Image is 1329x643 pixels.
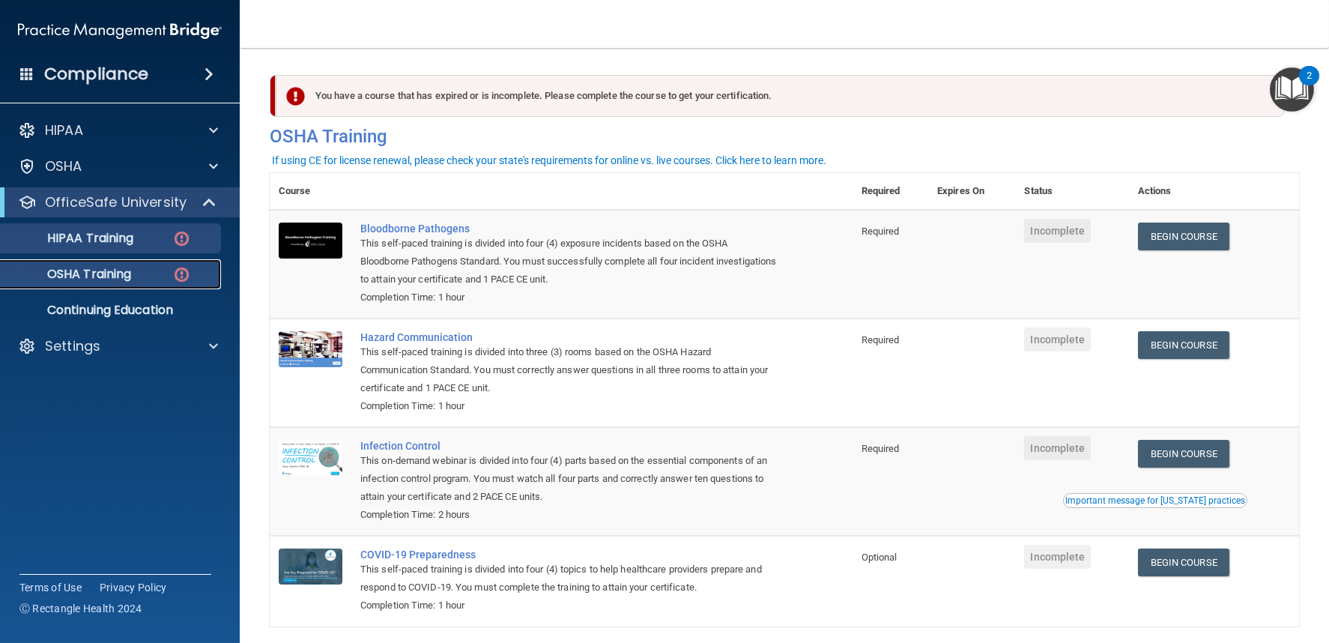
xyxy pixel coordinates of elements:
img: danger-circle.6113f641.png [172,265,191,284]
p: Settings [45,337,100,355]
img: danger-circle.6113f641.png [172,229,191,248]
div: Completion Time: 1 hour [360,397,778,415]
span: Incomplete [1024,436,1091,460]
a: Bloodborne Pathogens [360,223,778,235]
span: Ⓒ Rectangle Health 2024 [19,601,142,616]
img: PMB logo [18,16,222,46]
p: OSHA [45,157,82,175]
th: Actions [1129,173,1299,210]
a: Hazard Communication [360,331,778,343]
span: Required [862,334,900,345]
div: Important message for [US_STATE] practices [1065,496,1245,505]
h4: OSHA Training [270,126,1299,147]
img: exclamation-circle-solid-danger.72ef9ffc.png [286,87,305,106]
a: Privacy Policy [100,580,167,595]
span: Incomplete [1024,219,1091,243]
p: HIPAA Training [10,231,133,246]
p: OSHA Training [10,267,131,282]
a: Infection Control [360,440,778,452]
a: Begin Course [1138,440,1229,468]
a: OSHA [18,157,218,175]
a: Begin Course [1138,223,1229,250]
button: If using CE for license renewal, please check your state's requirements for online vs. live cours... [270,153,829,168]
th: Expires On [928,173,1015,210]
div: Completion Time: 1 hour [360,597,778,615]
a: Settings [18,337,218,355]
div: If using CE for license renewal, please check your state's requirements for online vs. live cours... [272,155,826,166]
span: Required [862,443,900,454]
div: 2 [1307,76,1312,95]
div: This on-demand webinar is divided into four (4) parts based on the essential components of an inf... [360,452,778,506]
span: Optional [862,552,897,563]
h4: Compliance [44,64,148,85]
th: Course [270,173,351,210]
div: Completion Time: 2 hours [360,506,778,524]
th: Status [1015,173,1128,210]
span: Required [862,226,900,237]
a: Terms of Use [19,580,82,595]
a: OfficeSafe University [18,193,217,211]
button: Read this if you are a dental practitioner in the state of CA [1063,493,1247,508]
a: Begin Course [1138,331,1229,359]
p: Continuing Education [10,303,214,318]
p: HIPAA [45,121,83,139]
button: Open Resource Center, 2 new notifications [1270,67,1314,112]
a: COVID-19 Preparedness [360,549,778,561]
div: This self-paced training is divided into four (4) exposure incidents based on the OSHA Bloodborne... [360,235,778,289]
a: HIPAA [18,121,218,139]
div: You have a course that has expired or is incomplete. Please complete the course to get your certi... [276,75,1285,117]
div: This self-paced training is divided into three (3) rooms based on the OSHA Hazard Communication S... [360,343,778,397]
p: OfficeSafe University [45,193,187,211]
span: Incomplete [1024,327,1091,351]
th: Required [853,173,928,210]
span: Incomplete [1024,545,1091,569]
div: This self-paced training is divided into four (4) topics to help healthcare providers prepare and... [360,561,778,597]
a: Begin Course [1138,549,1229,576]
div: Completion Time: 1 hour [360,289,778,307]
